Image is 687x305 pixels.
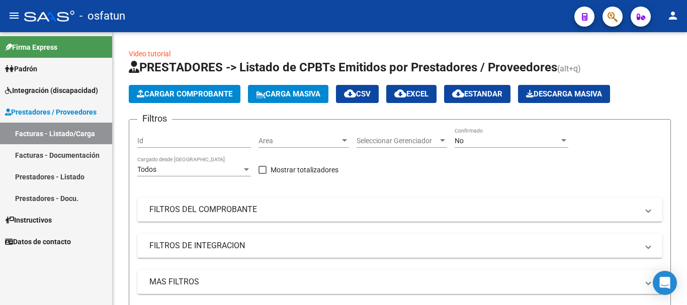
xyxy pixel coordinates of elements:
[137,197,662,222] mat-expansion-panel-header: FILTROS DEL COMPROBANTE
[444,85,510,103] button: Estandar
[518,85,610,103] button: Descarga Masiva
[5,107,97,118] span: Prestadores / Proveedores
[5,42,57,53] span: Firma Express
[526,89,602,98] span: Descarga Masiva
[129,60,557,74] span: PRESTADORES -> Listado de CPBTs Emitidos por Prestadores / Proveedores
[336,85,379,103] button: CSV
[518,85,610,103] app-download-masive: Descarga masiva de comprobantes (adjuntos)
[129,85,240,103] button: Cargar Comprobante
[394,89,428,98] span: EXCEL
[386,85,437,103] button: EXCEL
[79,5,125,27] span: - osfatun
[8,10,20,22] mat-icon: menu
[344,87,356,99] mat-icon: cloud_download
[5,215,52,226] span: Instructivos
[137,112,172,126] h3: Filtros
[5,85,98,96] span: Integración (discapacidad)
[137,270,662,294] mat-expansion-panel-header: MAS FILTROS
[256,89,320,98] span: Carga Masiva
[271,164,338,176] span: Mostrar totalizadores
[137,165,156,173] span: Todos
[259,137,340,145] span: Area
[149,240,638,251] mat-panel-title: FILTROS DE INTEGRACION
[137,89,232,98] span: Cargar Comprobante
[557,64,581,73] span: (alt+q)
[149,204,638,215] mat-panel-title: FILTROS DEL COMPROBANTE
[667,10,679,22] mat-icon: person
[5,63,37,74] span: Padrón
[455,137,464,145] span: No
[137,234,662,258] mat-expansion-panel-header: FILTROS DE INTEGRACION
[452,87,464,99] mat-icon: cloud_download
[129,50,170,58] a: Video tutorial
[452,89,502,98] span: Estandar
[5,236,71,247] span: Datos de contacto
[149,276,638,287] mat-panel-title: MAS FILTROS
[653,271,677,295] div: Open Intercom Messenger
[344,89,371,98] span: CSV
[357,137,438,145] span: Seleccionar Gerenciador
[248,85,328,103] button: Carga Masiva
[394,87,406,99] mat-icon: cloud_download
